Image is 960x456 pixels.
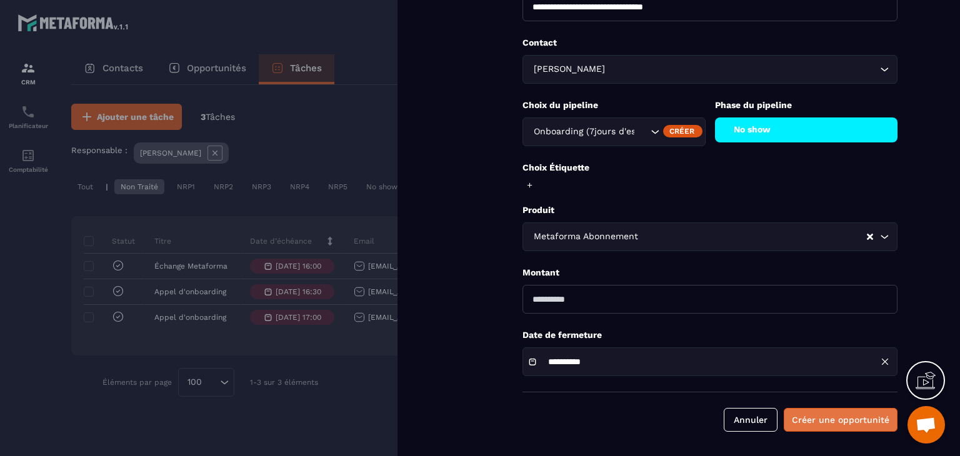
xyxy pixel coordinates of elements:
p: Phase du pipeline [715,99,898,111]
div: Search for option [522,222,897,251]
p: Choix du pipeline [522,99,706,111]
input: Search for option [641,230,866,244]
p: Choix Étiquette [522,162,897,174]
p: Date de fermeture [522,329,897,341]
p: Contact [522,37,897,49]
a: Ouvrir le chat [907,406,945,444]
span: Metaforma Abonnement [531,230,641,244]
div: Search for option [522,117,706,146]
button: Créer une opportunité [784,408,897,432]
div: Créer [663,125,702,137]
div: Search for option [522,55,897,84]
p: Produit [522,204,897,216]
span: [PERSON_NAME] [531,62,607,76]
input: Search for option [635,125,647,139]
p: Montant [522,267,897,279]
span: Onboarding (7jours d'essai) [531,125,635,139]
input: Search for option [607,62,877,76]
button: Annuler [724,408,777,432]
button: Clear Selected [867,232,873,242]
